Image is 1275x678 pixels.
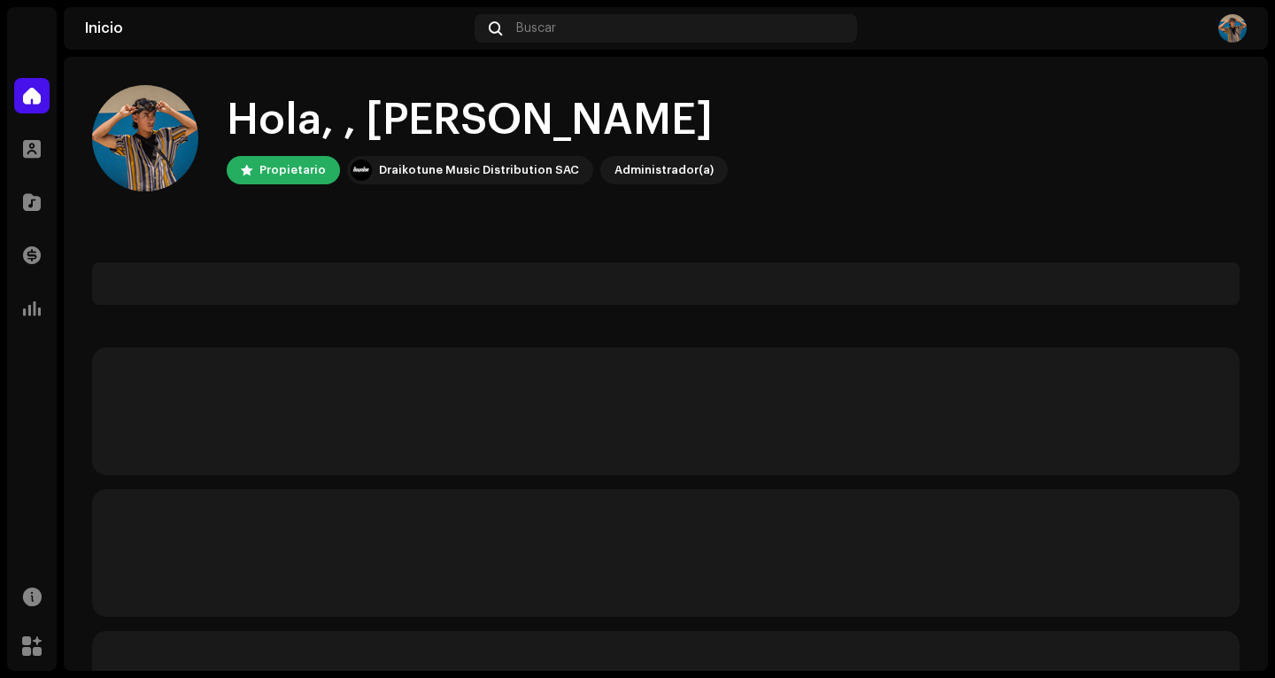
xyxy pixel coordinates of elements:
[227,92,728,149] div: Hola, , [PERSON_NAME]
[85,21,467,35] div: Inicio
[92,85,198,191] img: 59a45e4a-e5ca-4000-8237-58dda1d733d7
[516,21,556,35] span: Buscar
[1218,14,1247,43] img: 59a45e4a-e5ca-4000-8237-58dda1d733d7
[379,160,579,181] div: Draikotune Music Distribution SAC
[351,160,372,181] img: 10370c6a-d0e2-4592-b8a2-38f444b0ca44
[614,160,714,181] div: Administrador(a)
[259,160,326,181] div: Propietario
